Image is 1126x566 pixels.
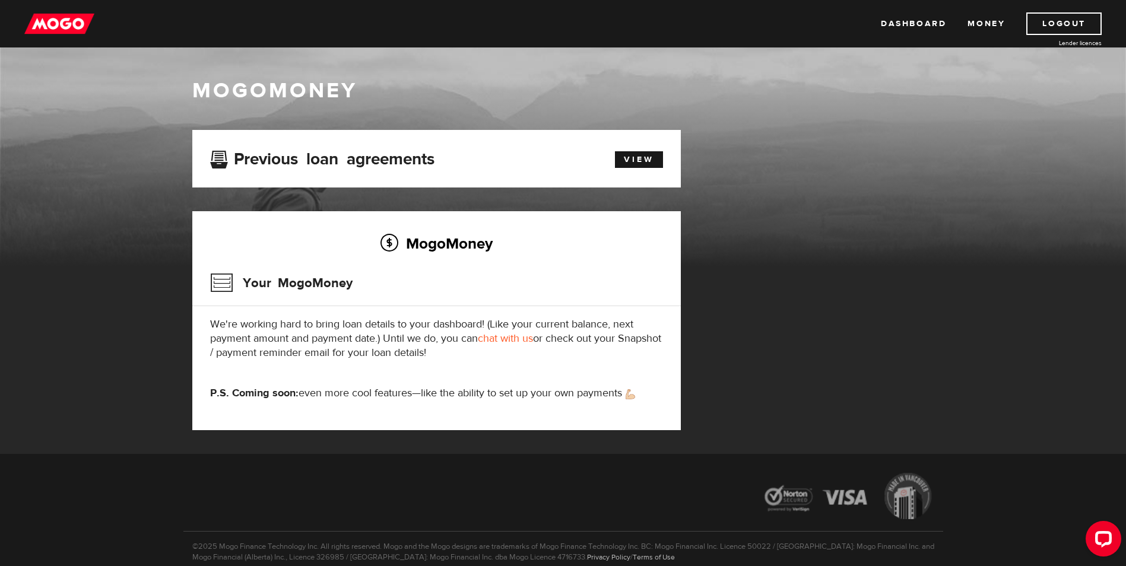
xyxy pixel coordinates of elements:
p: even more cool features—like the ability to set up your own payments [210,386,663,400]
p: ©2025 Mogo Finance Technology Inc. All rights reserved. Mogo and the Mogo designs are trademarks ... [183,531,943,562]
a: Dashboard [881,12,946,35]
a: View [615,151,663,168]
h1: MogoMoney [192,78,934,103]
a: Lender licences [1013,39,1102,47]
img: strong arm emoji [626,389,635,399]
p: We're working hard to bring loan details to your dashboard! (Like your current balance, next paym... [210,317,663,360]
iframe: LiveChat chat widget [1076,516,1126,566]
a: Privacy Policy [587,552,630,562]
a: Logout [1026,12,1102,35]
img: mogo_logo-11ee424be714fa7cbb0f0f49df9e16ec.png [24,12,94,35]
h3: Previous loan agreements [210,150,434,165]
h3: Your MogoMoney [210,268,353,298]
a: Money [968,12,1005,35]
a: chat with us [478,332,533,345]
a: Terms of Use [633,552,675,562]
h2: MogoMoney [210,231,663,256]
strong: P.S. Coming soon: [210,386,299,400]
img: legal-icons-92a2ffecb4d32d839781d1b4e4802d7b.png [753,464,943,531]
